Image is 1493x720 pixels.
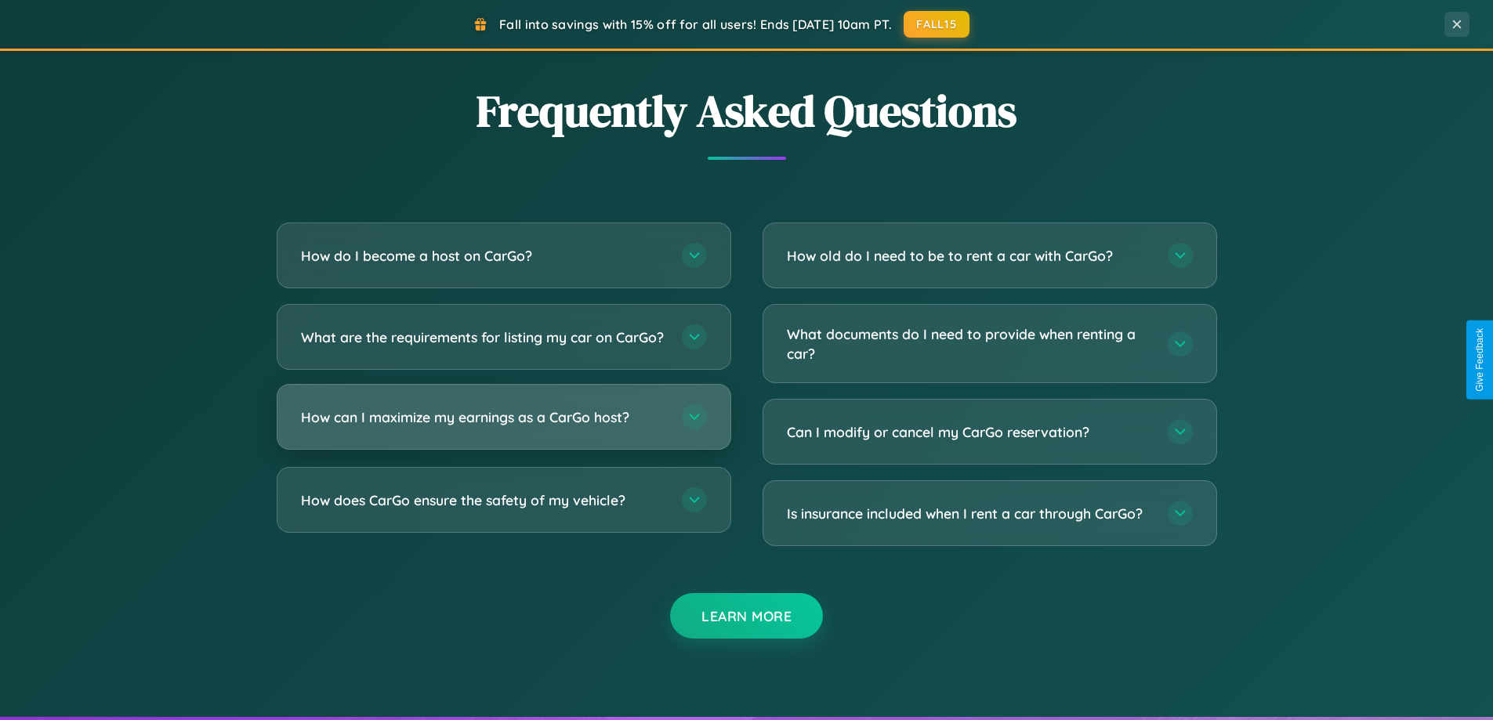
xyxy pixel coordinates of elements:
[670,593,823,639] button: Learn More
[787,246,1152,266] h3: How old do I need to be to rent a car with CarGo?
[301,407,666,427] h3: How can I maximize my earnings as a CarGo host?
[301,246,666,266] h3: How do I become a host on CarGo?
[787,324,1152,363] h3: What documents do I need to provide when renting a car?
[787,422,1152,442] h3: Can I modify or cancel my CarGo reservation?
[301,327,666,347] h3: What are the requirements for listing my car on CarGo?
[1474,328,1485,392] div: Give Feedback
[277,81,1217,141] h2: Frequently Asked Questions
[787,504,1152,523] h3: Is insurance included when I rent a car through CarGo?
[499,16,892,32] span: Fall into savings with 15% off for all users! Ends [DATE] 10am PT.
[904,11,969,38] button: FALL15
[301,490,666,510] h3: How does CarGo ensure the safety of my vehicle?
